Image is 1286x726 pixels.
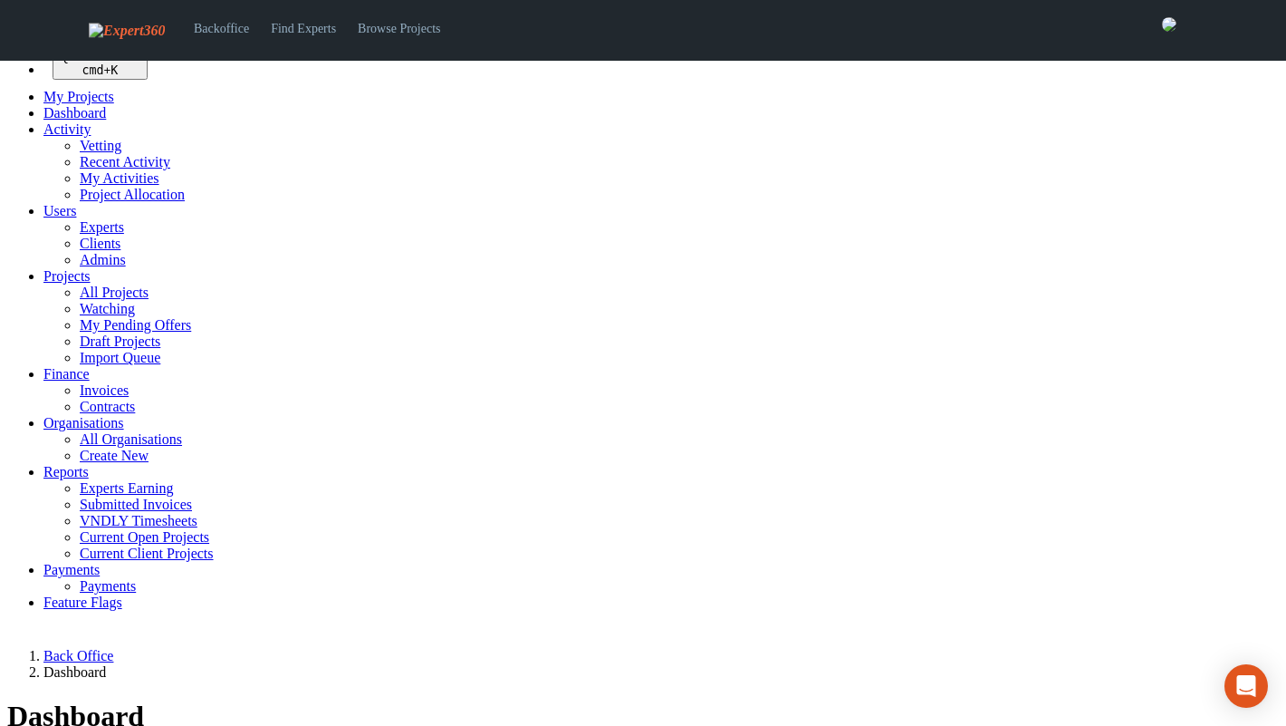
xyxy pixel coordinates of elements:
a: Draft Projects [80,334,160,349]
a: Experts [80,219,124,235]
a: All Organisations [80,431,182,447]
a: Users [43,203,76,218]
a: Organisations [43,415,124,431]
kbd: K [110,63,118,77]
a: Vetting [80,138,121,153]
a: Experts Earning [80,480,174,496]
a: Create New [80,448,149,463]
a: Import Queue [80,350,160,365]
a: Current Client Projects [80,546,214,561]
a: All Projects [80,285,149,300]
a: Feature Flags [43,595,122,610]
a: Current Open Projects [80,529,209,545]
div: Open Intercom Messenger [1224,664,1268,708]
a: My Projects [43,89,114,104]
a: VNDLY Timesheets [80,513,197,528]
img: Expert360 [89,23,165,39]
a: Admins [80,252,126,267]
img: 0421c9a1-ac87-4857-a63f-b59ed7722763-normal.jpeg [1162,17,1176,32]
div: + [60,63,140,77]
a: Activity [43,121,91,137]
a: Clients [80,236,120,251]
a: Payments [43,562,100,577]
a: Recent Activity [80,154,170,169]
a: Projects [43,268,91,284]
a: Watching [80,301,135,316]
a: Back Office [43,648,113,663]
a: Dashboard [43,105,106,121]
button: Quick search... cmd+K [53,47,148,80]
a: Invoices [80,382,129,398]
a: Project Allocation [80,187,185,202]
a: Reports [43,464,89,479]
a: My Pending Offers [80,317,191,333]
a: Finance [43,366,90,382]
li: Dashboard [43,664,1279,681]
a: Submitted Invoices [80,497,192,512]
a: Contracts [80,399,135,414]
a: My Activities [80,170,159,186]
kbd: cmd [82,63,103,77]
a: Payments [80,578,136,594]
